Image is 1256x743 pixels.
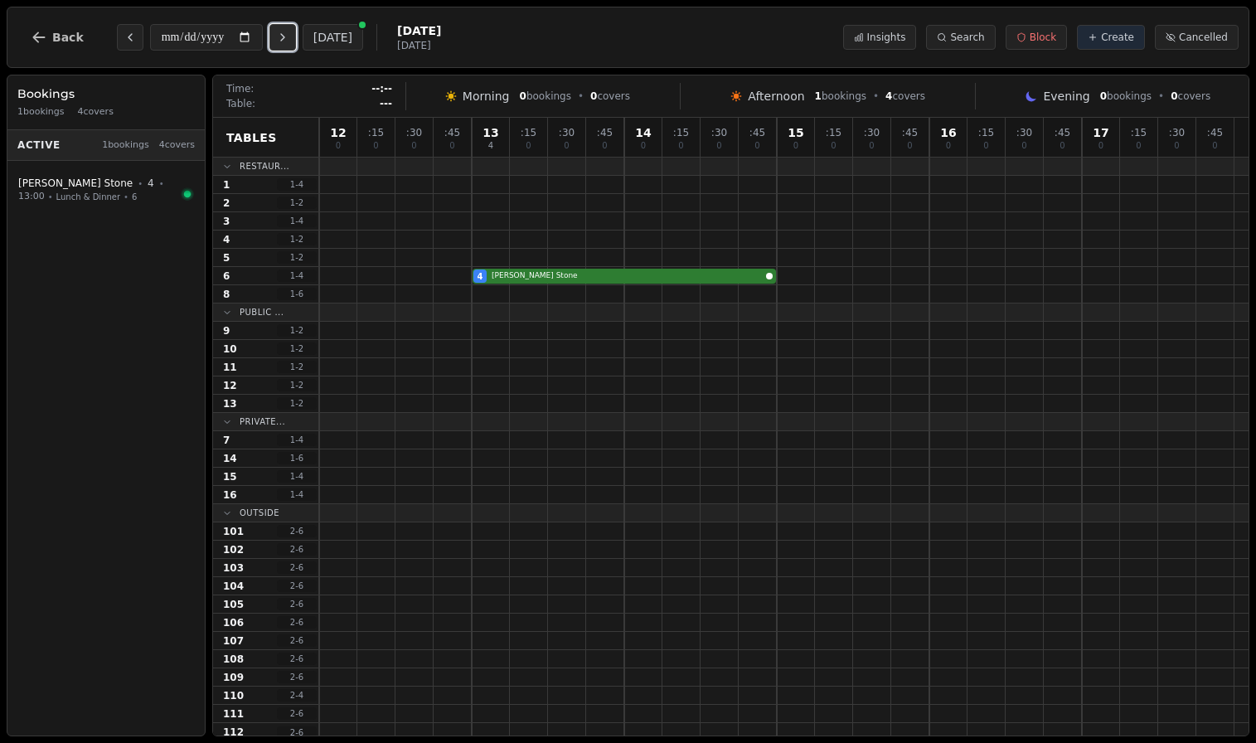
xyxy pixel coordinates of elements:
button: Next day [269,24,296,51]
span: 2 - 6 [277,525,317,537]
span: 0 [1171,90,1177,102]
span: 15 [788,127,803,138]
button: [PERSON_NAME] Stone•4•13:00•Lunch & Dinner•6 [7,168,205,213]
span: 4 [223,233,230,246]
span: • [578,90,584,103]
span: 0 [1136,142,1141,150]
span: bookings [815,90,866,103]
span: Create [1101,31,1134,44]
span: 0 [1212,142,1217,150]
span: 2 - 6 [277,580,317,592]
span: 16 [223,488,237,502]
span: 6 [223,270,230,283]
span: 2 - 6 [277,561,317,574]
span: Time: [226,82,254,95]
span: 1 bookings [102,138,149,153]
span: 0 [869,142,874,150]
span: 103 [223,561,244,575]
span: 0 [411,142,416,150]
span: : 45 [444,128,460,138]
button: Block [1006,25,1067,50]
span: 109 [223,671,244,684]
span: 0 [754,142,759,150]
span: : 45 [749,128,765,138]
span: Active [17,138,61,152]
span: 0 [946,142,951,150]
span: 17 [1093,127,1108,138]
span: 0 [590,90,597,102]
span: [PERSON_NAME] Stone [492,270,763,282]
span: : 30 [1169,128,1185,138]
span: • [124,191,129,203]
span: : 15 [673,128,689,138]
span: 7 [223,434,230,447]
span: 1 - 4 [277,488,317,501]
span: 4 covers [159,138,195,153]
span: • [138,177,143,190]
button: Create [1077,25,1145,50]
span: 2 - 6 [277,671,317,683]
span: 2 - 6 [277,726,317,739]
span: 1 [223,178,230,192]
span: bookings [520,90,571,103]
span: 0 [449,142,454,150]
span: 1 - 4 [277,470,317,483]
span: 105 [223,598,244,611]
span: 13:00 [18,190,45,204]
span: 1 - 6 [277,452,317,464]
span: 13 [223,397,237,410]
span: 1 - 2 [277,342,317,355]
button: Back [17,17,97,57]
span: : 45 [597,128,613,138]
span: Evening [1043,88,1089,104]
span: 0 [520,90,526,102]
span: : 30 [1016,128,1032,138]
span: 0 [1098,142,1103,150]
span: 8 [223,288,230,301]
span: 4 [488,142,493,150]
span: 9 [223,324,230,338]
button: Search [926,25,995,50]
span: 1 - 2 [277,197,317,209]
span: • [1158,90,1164,103]
span: --- [380,97,392,110]
span: 1 - 4 [277,434,317,446]
span: 0 [678,142,683,150]
span: 101 [223,525,244,538]
span: 4 covers [78,105,114,119]
span: 14 [635,127,651,138]
span: 0 [641,142,646,150]
span: Public ... [240,306,284,318]
span: 10 [223,342,237,356]
span: 15 [223,470,237,483]
span: 0 [602,142,607,150]
span: Search [950,31,984,44]
span: : 45 [1207,128,1223,138]
h3: Bookings [17,85,195,102]
span: 111 [223,707,244,721]
span: 0 [526,142,531,150]
span: 11 [223,361,237,374]
span: 1 [815,90,822,102]
span: 112 [223,726,244,739]
button: Cancelled [1155,25,1239,50]
span: : 15 [521,128,536,138]
span: 1 - 2 [277,379,317,391]
span: 1 - 2 [277,397,317,410]
span: Block [1030,31,1056,44]
span: 1 - 2 [277,251,317,264]
span: 2 - 6 [277,598,317,610]
span: 0 [564,142,569,150]
span: --:-- [371,82,392,95]
span: 0 [1174,142,1179,150]
span: 1 - 4 [277,270,317,282]
span: 1 - 2 [277,233,317,245]
span: 0 [1100,90,1107,102]
span: 2 - 6 [277,653,317,665]
span: 108 [223,653,244,666]
span: 1 - 4 [277,178,317,191]
span: 106 [223,616,244,629]
span: 0 [793,142,798,150]
span: covers [590,90,630,103]
span: Lunch & Dinner [56,191,120,203]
